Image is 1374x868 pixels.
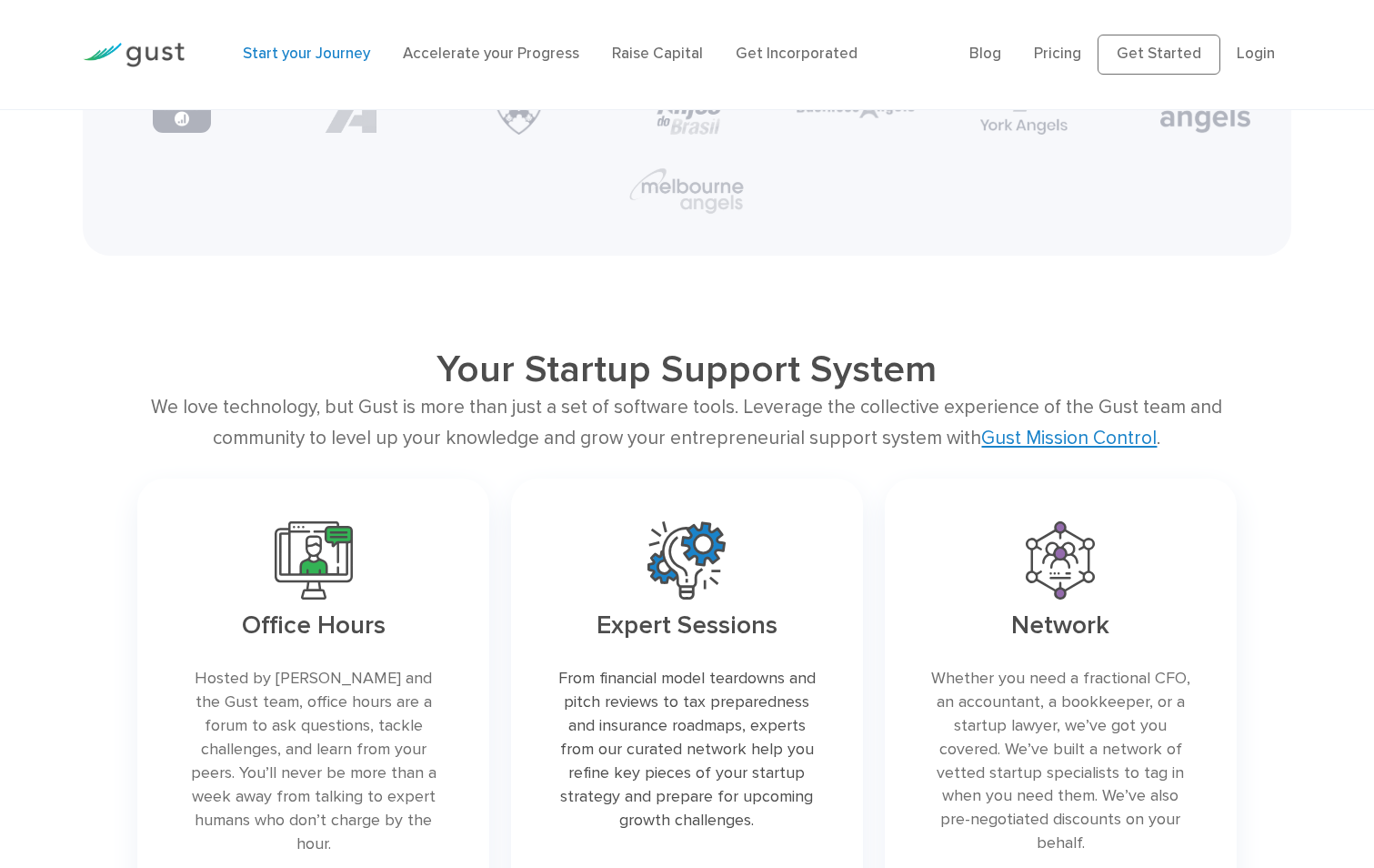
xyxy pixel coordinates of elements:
a: Pricing [1034,45,1081,63]
h2: Your Startup Support System [247,347,1127,392]
a: Get Incorporated [736,45,857,63]
img: Melbourne Angels [627,166,746,217]
a: Gust Mission Control [981,427,1157,449]
div: We love technology, but Gust is more than just a set of software tools. Leverage the collective e... [137,392,1237,453]
img: Gust Logo [83,43,185,67]
a: Blog [969,45,1001,63]
a: Get Started [1098,35,1220,75]
a: Login [1237,45,1275,63]
a: Start your Journey [243,45,370,63]
a: Raise Capital [612,45,703,63]
a: Accelerate your Progress [403,45,579,63]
